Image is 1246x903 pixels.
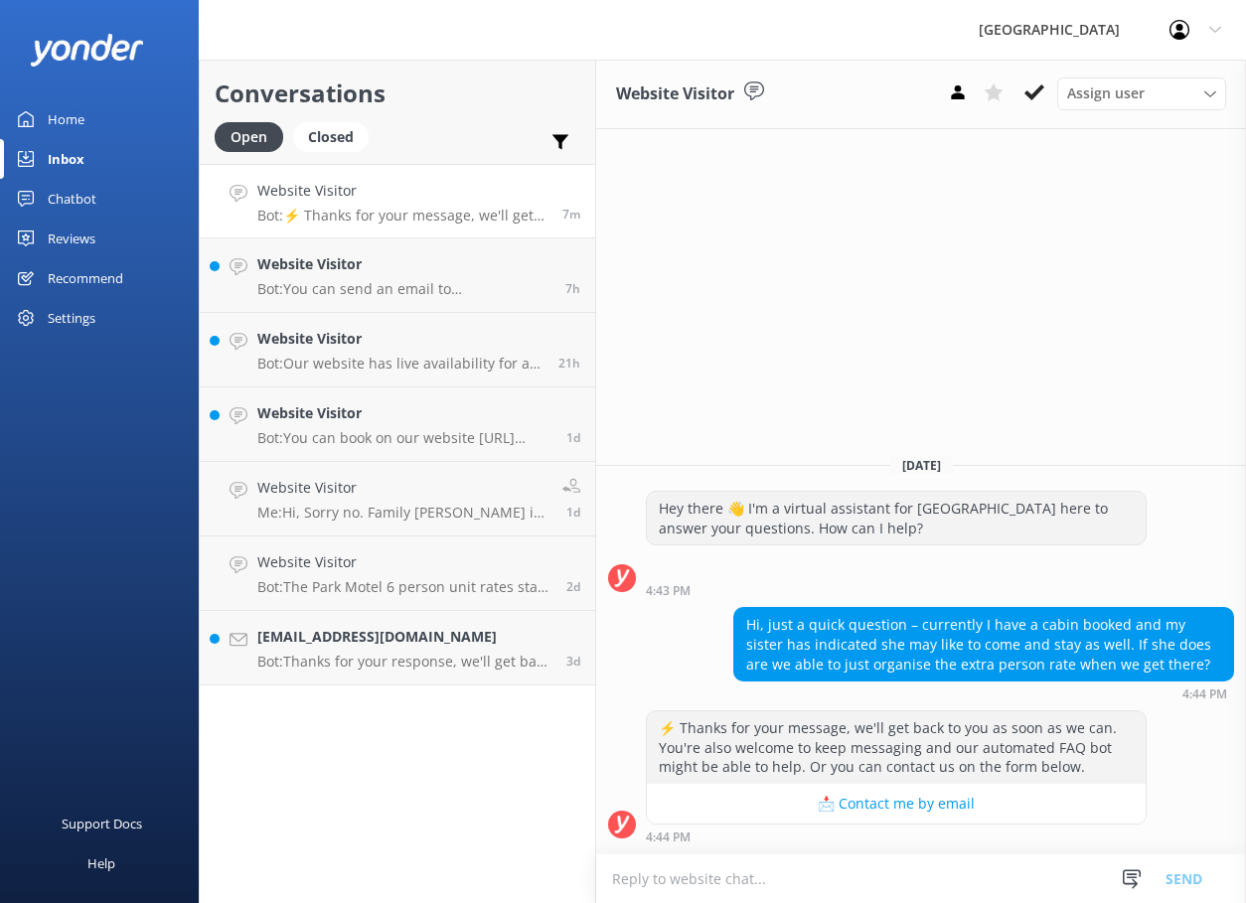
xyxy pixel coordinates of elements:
[48,179,96,219] div: Chatbot
[257,402,551,424] h4: Website Visitor
[200,313,595,387] a: Website VisitorBot:Our website has live availability for all of our accommodation options. You ca...
[293,125,379,147] a: Closed
[215,125,293,147] a: Open
[257,653,551,671] p: Bot: Thanks for your response, we'll get back to you as soon as we can during opening hours.
[646,585,691,597] strong: 4:43 PM
[733,686,1234,700] div: Aug 26 2025 04:44pm (UTC +12:00) Pacific/Auckland
[566,504,580,521] span: Aug 24 2025 05:38pm (UTC +12:00) Pacific/Auckland
[566,429,580,446] span: Aug 24 2025 08:07pm (UTC +12:00) Pacific/Auckland
[48,219,95,258] div: Reviews
[200,387,595,462] a: Website VisitorBot:You can book on our website [URL][DOMAIN_NAME] or call our friendly reception ...
[1057,77,1226,109] div: Assign User
[257,207,547,225] p: Bot: ⚡ Thanks for your message, we'll get back to you as soon as we can. You're also welcome to k...
[257,253,550,275] h4: Website Visitor
[558,355,580,372] span: Aug 25 2025 07:35pm (UTC +12:00) Pacific/Auckland
[734,608,1233,680] div: Hi, just a quick question – currently I have a cabin booked and my sister has indicated she may l...
[257,477,547,499] h4: Website Visitor
[646,583,1147,597] div: Aug 26 2025 04:43pm (UTC +12:00) Pacific/Auckland
[257,355,544,373] p: Bot: Our website has live availability for all of our accommodation options. You can check availa...
[257,626,551,648] h4: [EMAIL_ADDRESS][DOMAIN_NAME]
[1182,688,1227,700] strong: 4:44 PM
[566,578,580,595] span: Aug 23 2025 05:55pm (UTC +12:00) Pacific/Auckland
[646,829,1147,843] div: Aug 26 2025 04:44pm (UTC +12:00) Pacific/Auckland
[87,843,115,883] div: Help
[647,492,1146,544] div: Hey there 👋 I'm a virtual assistant for [GEOGRAPHIC_DATA] here to answer your questions. How can ...
[562,206,580,223] span: Aug 26 2025 04:44pm (UTC +12:00) Pacific/Auckland
[48,139,84,179] div: Inbox
[257,504,547,522] p: Me: Hi, Sorry no. Family [PERSON_NAME] is booked for this weekend. RHPP Office.
[62,804,142,843] div: Support Docs
[215,122,283,152] div: Open
[647,711,1146,784] div: ⚡ Thanks for your message, we'll get back to you as soon as we can. You're also welcome to keep m...
[890,457,953,474] span: [DATE]
[257,328,544,350] h4: Website Visitor
[30,34,144,67] img: yonder-white-logo.png
[616,81,734,107] h3: Website Visitor
[1067,82,1145,104] span: Assign user
[48,99,84,139] div: Home
[200,164,595,238] a: Website VisitorBot:⚡ Thanks for your message, we'll get back to you as soon as we can. You're als...
[565,280,580,297] span: Aug 26 2025 09:43am (UTC +12:00) Pacific/Auckland
[293,122,369,152] div: Closed
[257,429,551,447] p: Bot: You can book on our website [URL][DOMAIN_NAME] or call our friendly reception team on 07 825...
[200,238,595,313] a: Website VisitorBot:You can send an email to [EMAIL_ADDRESS][DOMAIN_NAME].7h
[200,462,595,536] a: Website VisitorMe:Hi, Sorry no. Family [PERSON_NAME] is booked for this weekend. RHPP Office.1d
[647,784,1146,824] button: 📩 Contact me by email
[257,551,551,573] h4: Website Visitor
[48,298,95,338] div: Settings
[646,831,691,843] strong: 4:44 PM
[215,75,580,112] h2: Conversations
[200,536,595,611] a: Website VisitorBot:The Park Motel 6 person unit rates start from [GEOGRAPHIC_DATA]$160.00 for the...
[566,653,580,670] span: Aug 22 2025 05:39pm (UTC +12:00) Pacific/Auckland
[257,280,550,298] p: Bot: You can send an email to [EMAIL_ADDRESS][DOMAIN_NAME].
[48,258,123,298] div: Recommend
[200,611,595,685] a: [EMAIL_ADDRESS][DOMAIN_NAME]Bot:Thanks for your response, we'll get back to you as soon as we can...
[257,578,551,596] p: Bot: The Park Motel 6 person unit rates start from [GEOGRAPHIC_DATA]$160.00 for the first 2 peopl...
[257,180,547,202] h4: Website Visitor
